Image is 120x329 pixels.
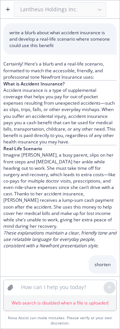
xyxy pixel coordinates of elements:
[94,261,111,268] p: shorten
[2,3,14,15] button: Create a new chat
[3,315,117,326] div: Nova Assist can make mistakes. Please verify at your own discretion.
[3,61,117,80] p: Certainly! Here’s a blurb and a real-life scenario, formatted to match the accessible, friendly, ...
[3,145,42,152] span: Real-Life Scenario
[3,87,117,145] p: Accident insurance is a type of supplemental coverage that helps you pay for out-of-pocket expens...
[3,81,64,87] span: What is Accident Insurance?
[7,300,113,306] p: Web search is disabled when a file is uploaded
[9,29,111,49] p: write a blurb about what accident insurance is and develop a real-life scenario where someone cou...
[3,230,116,249] em: These explanations maintain a clear, friendly tone and use relatable language for everyday people...
[3,152,117,229] p: Imagine [PERSON_NAME], a busy parent, slips on her front steps and [MEDICAL_DATA] her ankle while...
